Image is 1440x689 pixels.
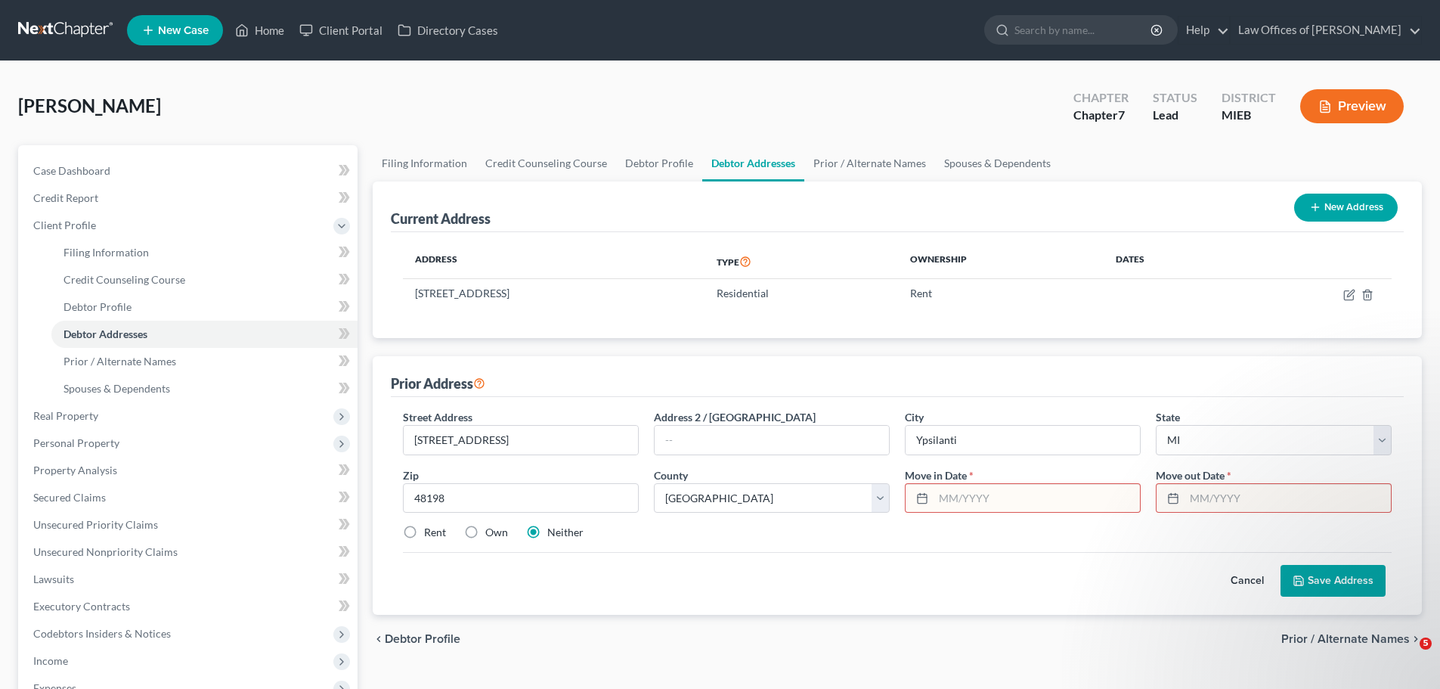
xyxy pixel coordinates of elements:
[403,279,705,308] td: [STREET_ADDRESS]
[906,426,1140,455] input: Enter city...
[21,511,358,538] a: Unsecured Priority Claims
[390,17,506,44] a: Directory Cases
[654,469,688,482] span: County
[1178,17,1229,44] a: Help
[21,566,358,593] a: Lawsuits
[33,518,158,531] span: Unsecured Priority Claims
[33,654,68,667] span: Income
[616,145,702,182] a: Debtor Profile
[33,191,98,204] span: Credit Report
[51,348,358,375] a: Prior / Alternate Names
[705,279,898,308] td: Residential
[654,409,816,425] label: Address 2 / [GEOGRAPHIC_DATA]
[33,545,178,558] span: Unsecured Nonpriority Claims
[403,411,472,424] span: Street Address
[1153,107,1197,124] div: Lead
[373,145,476,182] a: Filing Information
[404,426,638,455] input: Enter street address
[391,209,491,228] div: Current Address
[804,145,935,182] a: Prior / Alternate Names
[1118,107,1125,122] span: 7
[63,246,149,259] span: Filing Information
[1420,638,1432,650] span: 5
[33,491,106,504] span: Secured Claims
[18,95,161,116] span: [PERSON_NAME]
[1222,89,1276,107] div: District
[1281,633,1410,645] span: Prior / Alternate Names
[33,164,110,177] span: Case Dashboard
[1300,89,1404,123] button: Preview
[1153,89,1197,107] div: Status
[373,633,460,645] button: chevron_left Debtor Profile
[33,219,96,231] span: Client Profile
[1222,107,1276,124] div: MIEB
[21,593,358,620] a: Executory Contracts
[1073,89,1129,107] div: Chapter
[51,239,358,266] a: Filing Information
[655,426,889,455] input: --
[702,145,804,182] a: Debtor Addresses
[21,157,358,185] a: Case Dashboard
[158,25,209,36] span: New Case
[63,273,185,286] span: Credit Counseling Course
[63,300,132,313] span: Debtor Profile
[1231,17,1421,44] a: Law Offices of [PERSON_NAME]
[1410,633,1422,645] i: chevron_right
[403,469,419,482] span: Zip
[33,600,130,613] span: Executory Contracts
[1294,194,1398,222] button: New Address
[403,244,705,279] th: Address
[33,627,171,640] span: Codebtors Insiders & Notices
[1389,638,1425,674] iframe: Intercom live chat
[898,279,1104,308] td: Rent
[403,483,639,514] input: XXXXX
[33,409,98,422] span: Real Property
[51,321,358,348] a: Debtor Addresses
[33,436,119,449] span: Personal Property
[21,185,358,212] a: Credit Report
[547,525,584,540] label: Neither
[905,411,924,424] span: City
[63,382,170,395] span: Spouses & Dependents
[905,469,967,482] span: Move in Date
[21,484,358,511] a: Secured Claims
[21,538,358,566] a: Unsecured Nonpriority Claims
[705,244,898,279] th: Type
[373,633,385,645] i: chevron_left
[63,355,176,368] span: Prior / Alternate Names
[33,573,74,585] span: Lawsuits
[33,464,117,476] span: Property Analysis
[21,457,358,484] a: Property Analysis
[63,327,147,340] span: Debtor Addresses
[292,17,390,44] a: Client Portal
[1073,107,1129,124] div: Chapter
[935,145,1060,182] a: Spouses & Dependents
[476,145,616,182] a: Credit Counseling Course
[51,375,358,402] a: Spouses & Dependents
[1281,633,1422,645] button: Prior / Alternate Names chevron_right
[228,17,292,44] a: Home
[385,633,460,645] span: Debtor Profile
[934,484,1140,513] input: MM/YYYY
[1104,244,1238,279] th: Dates
[424,525,446,540] label: Rent
[391,374,485,393] div: Prior Address
[51,266,358,293] a: Credit Counseling Course
[51,293,358,321] a: Debtor Profile
[898,244,1104,279] th: Ownership
[1014,16,1153,44] input: Search by name...
[485,525,508,540] label: Own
